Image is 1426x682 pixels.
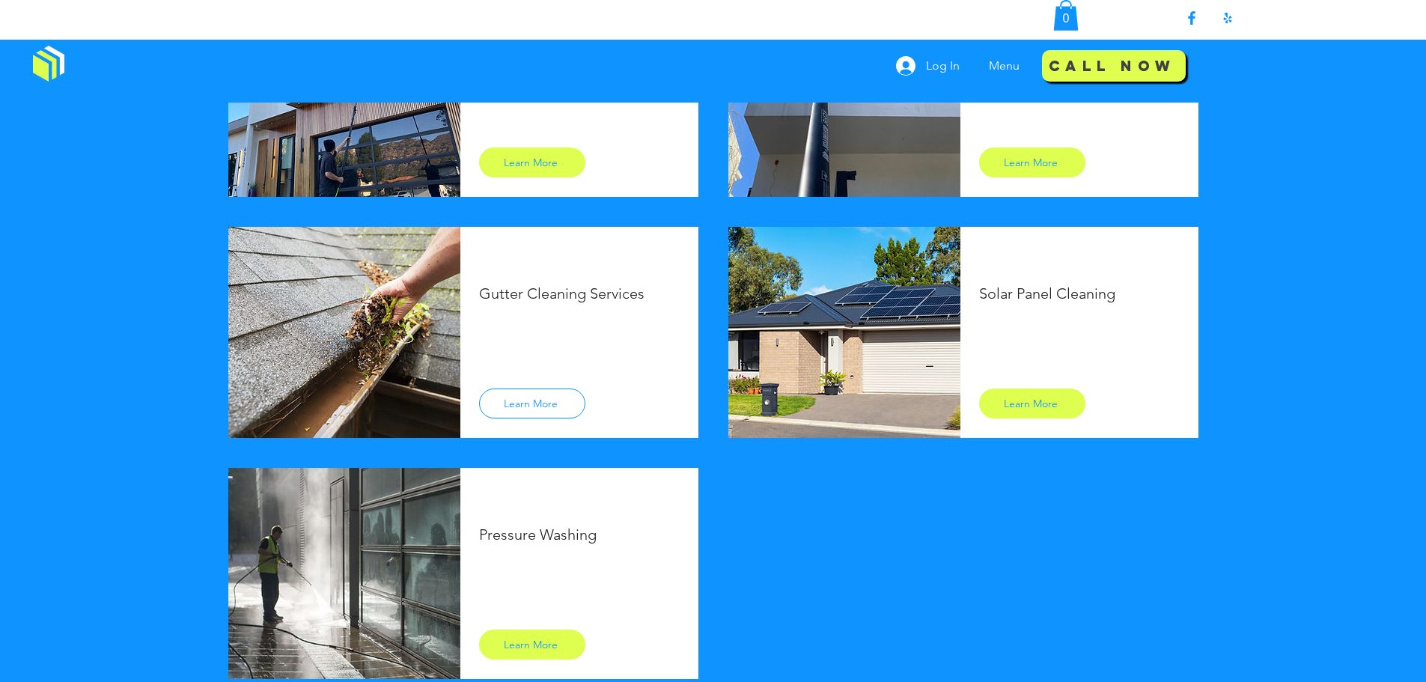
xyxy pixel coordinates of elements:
img: solar panel cleaning [728,227,960,438]
span: Learn More [504,638,558,651]
span: Learn More [504,397,558,410]
span: Learn More [504,156,558,169]
iframe: Wix Chat [1149,210,1426,682]
ul: Social Bar [1183,9,1237,27]
span: Pressure Washing [479,526,597,544]
a: Learn More [979,147,1085,177]
span: Learn More [1004,156,1058,169]
a: Learn More [479,147,585,177]
a: Call Now [1042,48,1186,83]
span: Learn More [1004,397,1058,410]
img: Cleaning a Rain Gutter [228,227,460,438]
button: Learn More [979,389,1085,418]
button: Learn More [479,630,585,660]
span: Call Now [1049,55,1175,76]
img: Commercial Power Wash [228,468,460,679]
span: Solar Panel Cleaning [979,284,1115,302]
nav: Site [978,47,1035,85]
span: Log In [921,58,965,74]
button: Log In [886,52,970,80]
a: Learn More [479,389,585,418]
img: Window Cleaning Budds, Affordable window cleaning services near me in Los Angeles [33,46,64,82]
img: Yelp! [1219,9,1237,27]
div: Menu [978,47,1035,85]
img: Facebook [1183,9,1201,27]
text: 0 [1062,11,1069,25]
span: Gutter Cleaning Services [479,284,645,302]
p: Menu [981,47,1027,85]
